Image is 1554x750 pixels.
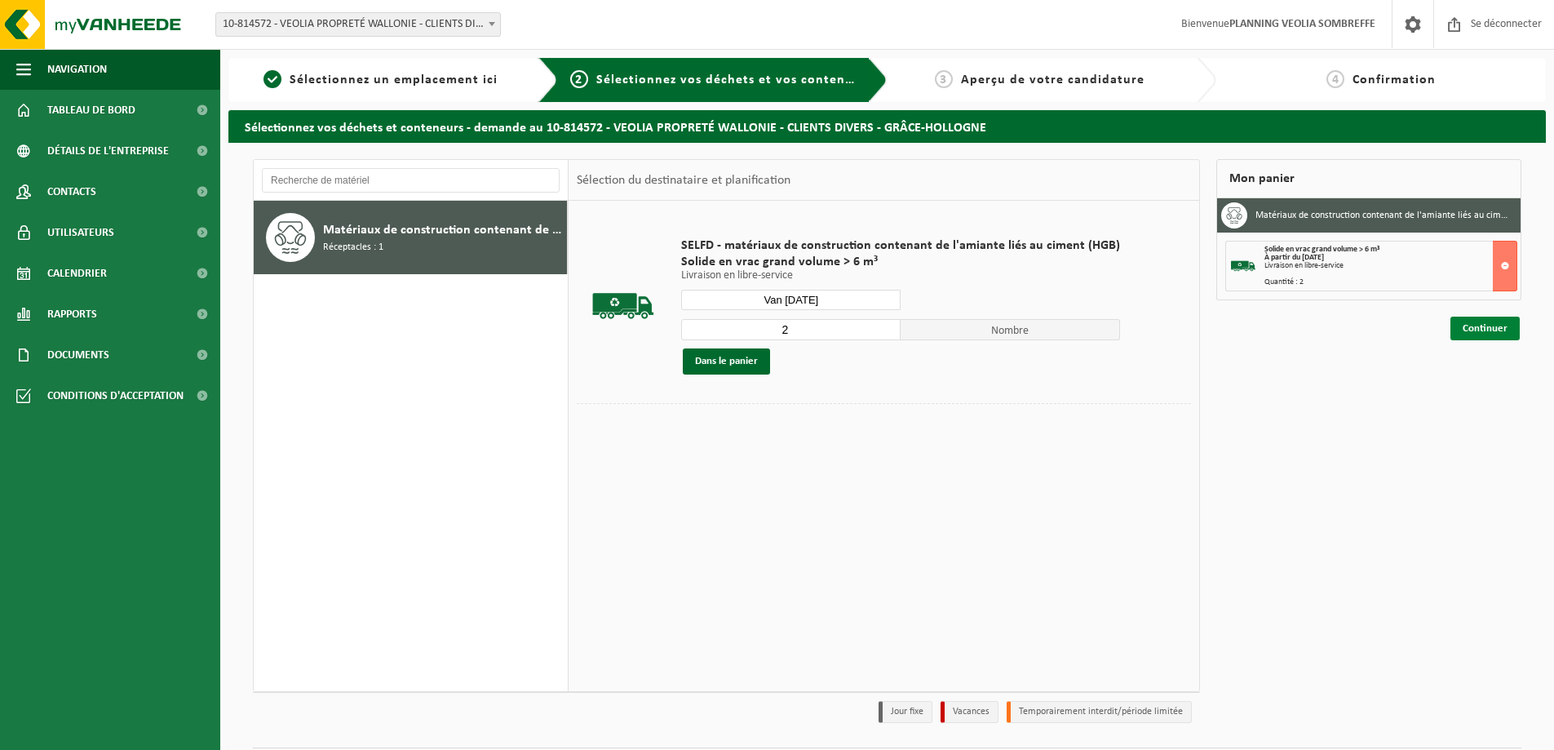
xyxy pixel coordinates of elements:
[1450,317,1520,340] a: Continuer
[47,227,114,239] font: Utilisateurs
[47,349,109,362] font: Documents
[47,64,107,76] font: Navigation
[681,239,1120,252] font: SELFD - matériaux de construction contenant de l'amiante liés au ciment (HGB)
[683,348,770,375] button: Dans le panier
[262,168,560,193] input: Recherche de matériel
[323,224,714,237] font: Matériaux de construction contenant de l'amiante liés au ciment (liés)
[991,325,1029,337] font: Nombre
[47,268,107,280] font: Calendrier
[47,186,96,198] font: Contacts
[1264,245,1379,254] font: Solide en vrac grand volume > 6 m³
[269,73,277,87] font: 1
[254,201,568,274] button: Matériaux de construction contenant de l'amiante liés au ciment (liés) Réceptacles : 1
[245,122,986,135] font: Sélectionnez vos déchets et conteneurs - demande au 10-814572 - VEOLIA PROPRETÉ WALLONIE - CLIENT...
[1229,172,1295,185] font: Mon panier
[681,255,878,268] font: Solide en vrac grand volume > 6 m³
[223,18,595,30] font: 10-814572 - VEOLIA PROPRETÉ WALLONIE - CLIENTS DIVERS - GRÂCE-HOLLOGNE
[323,242,383,252] font: Réceptacles : 1
[47,104,135,117] font: Tableau de bord
[215,12,501,37] span: 10-814572 - VEOLIA PROPRETÉ WALLONIE - CLIENTS DIVERS - GRÂCE-HOLLOGNE
[575,73,582,87] font: 2
[47,390,184,402] font: Conditions d'acceptation
[891,707,923,717] font: Jour fixe
[1471,18,1542,30] font: Se déconnecter
[1264,261,1344,270] font: Livraison en libre-service
[47,145,169,158] font: Détails de l'entreprise
[953,707,990,717] font: Vacances
[1255,211,1537,220] font: Matériaux de construction contenant de l'amiante liés au ciment (liés)
[237,70,525,90] a: 1Sélectionnez un emplacement ici
[1181,18,1229,30] font: Bienvenue
[1332,73,1339,87] font: 4
[1353,73,1436,87] font: Confirmation
[681,290,901,310] input: Sélectionnez la date
[290,73,498,87] font: Sélectionnez un emplacement ici
[1264,277,1304,286] font: Quantité : 2
[1019,707,1183,717] font: Temporairement interdit/période limitée
[1229,18,1375,30] font: PLANNING VEOLIA SOMBREFFE
[695,356,758,366] font: Dans le panier
[1264,253,1324,262] font: À partir du [DATE]
[681,269,793,282] font: Livraison en libre-service
[47,308,97,321] font: Rapports
[596,73,872,87] font: Sélectionnez vos déchets et vos conteneurs
[216,13,500,36] span: 10-814572 - VEOLIA PROPRETÉ WALLONIE - CLIENTS DIVERS - GRÂCE-HOLLOGNE
[961,73,1144,87] font: Aperçu de votre candidature
[940,73,947,87] font: 3
[1463,323,1508,334] font: Continuer
[577,174,790,187] font: Sélection du destinataire et planification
